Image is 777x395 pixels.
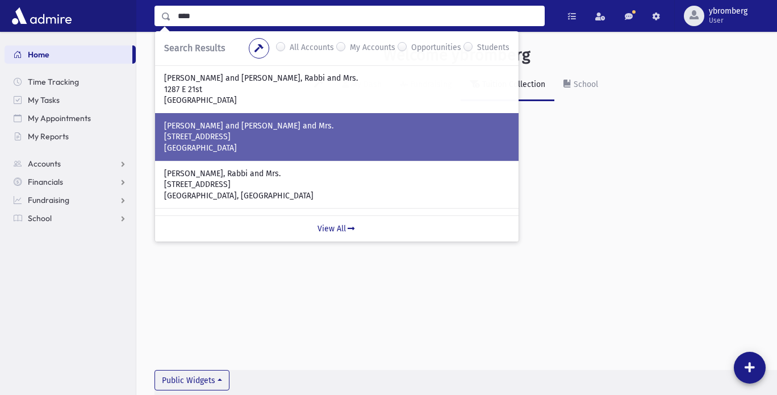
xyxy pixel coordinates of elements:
label: All Accounts [290,41,334,55]
a: Home [5,45,132,64]
input: Search [171,6,544,26]
div: School [571,80,598,89]
a: My Reports [5,127,136,145]
p: [GEOGRAPHIC_DATA] [164,143,509,154]
p: [GEOGRAPHIC_DATA] [164,95,509,106]
span: Home [28,49,49,60]
a: View All [155,215,519,242]
a: My Tasks [5,91,136,109]
button: Public Widgets [154,370,229,390]
p: [STREET_ADDRESS] [164,179,509,190]
span: Time Tracking [28,77,79,87]
p: [STREET_ADDRESS] [164,131,509,143]
p: [GEOGRAPHIC_DATA], [GEOGRAPHIC_DATA] [164,190,509,202]
a: Fundraising [5,191,136,209]
p: [PERSON_NAME], Rabbi and Mrs. [164,168,509,180]
a: My Appointments [5,109,136,127]
span: Fundraising [28,195,69,205]
a: Time Tracking [5,73,136,91]
p: 1287 E 21st [164,84,509,95]
span: My Appointments [28,113,91,123]
span: User [709,16,747,25]
label: Students [477,41,509,55]
a: School [554,69,607,101]
span: Financials [28,177,63,187]
a: Financials [5,173,136,191]
p: [PERSON_NAME] and [PERSON_NAME] and Mrs. [164,120,509,132]
span: School [28,213,52,223]
h3: Welcome ybromberg [383,45,530,65]
span: My Reports [28,131,69,142]
p: [PERSON_NAME] and [PERSON_NAME], Rabbi and Mrs. [164,73,509,84]
span: ybromberg [709,7,747,16]
label: Opportunities [411,41,461,55]
span: Accounts [28,159,61,169]
img: AdmirePro [9,5,74,27]
span: My Tasks [28,95,60,105]
a: School [5,209,136,227]
label: My Accounts [350,41,395,55]
span: Search Results [164,43,225,53]
a: Accounts [5,155,136,173]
